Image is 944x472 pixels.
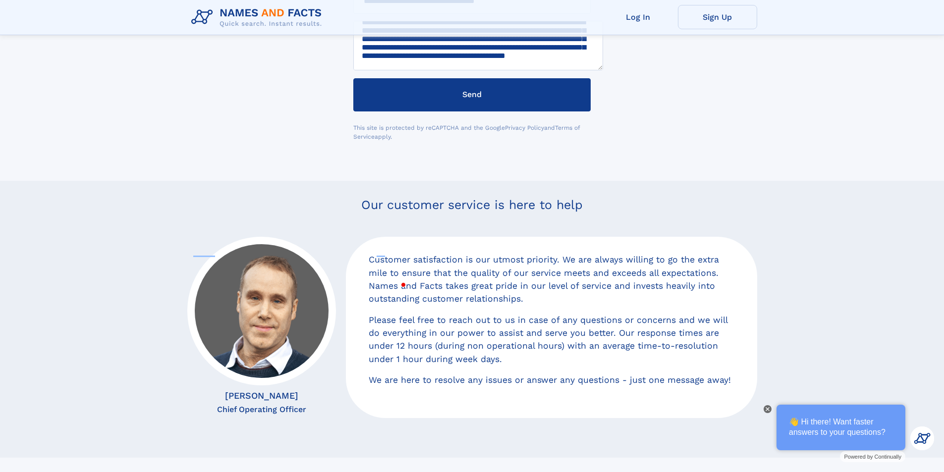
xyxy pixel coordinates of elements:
h6: Chief Operating Officer [217,405,306,414]
img: Logo Names and Facts [187,4,330,31]
img: tom-avatar.jpg [195,244,329,378]
a: Sign Up [678,5,757,29]
textarea: To enrich screen reader interactions, please activate Accessibility in Grammarly extension settings [353,21,603,70]
a: Privacy Policy [505,124,544,131]
a: Log In [599,5,678,29]
div: This site is protected by reCAPTCHA and the Google and apply. [353,123,591,141]
p: We are here to resolve any issues or answer any questions - just one message away! [369,373,734,386]
p: Our customer service is here to help [187,181,757,229]
a: Powered by Continually [840,451,905,462]
span: Powered by Continually [844,454,901,460]
h5: [PERSON_NAME] [217,390,306,401]
p: Please feel free to reach out to us in case of any questions or concerns and we will do everythin... [369,314,734,366]
div: 👋 Hi there! Want faster answers to your questions? [777,405,905,450]
img: Close [766,407,770,411]
button: Send [353,78,591,111]
img: Kevin [910,426,934,450]
a: Terms of Service [353,124,580,140]
p: Customer satisfaction is our utmost priority. We are always willing to go the extra mile to ensur... [369,253,734,306]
